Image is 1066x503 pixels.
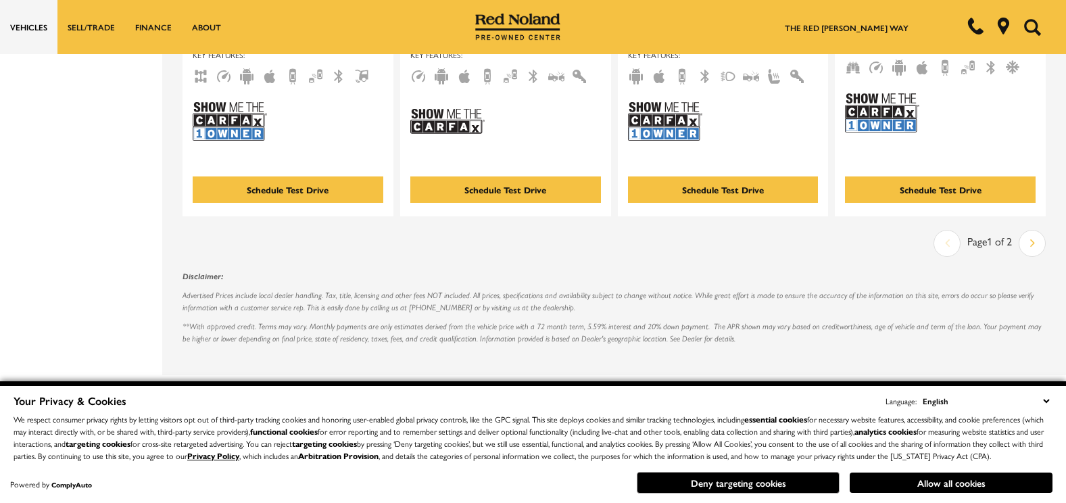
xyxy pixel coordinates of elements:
span: Hands-Free Liftgate [354,69,370,81]
strong: essential cookies [744,413,807,425]
span: Android Auto [628,69,644,81]
div: Schedule Test Drive - Used 2023 Land Rover Discovery HSE R-Dynamic With Navigation & 4WD [845,176,1036,203]
span: Bluetooth [697,69,713,81]
span: Bluetooth [983,60,999,72]
div: Schedule Test Drive [682,183,764,196]
strong: targeting cookies [292,437,357,450]
span: Key Features : [410,47,601,62]
a: The Red [PERSON_NAME] Way [785,22,908,34]
div: Page 1 of 2 [961,230,1019,257]
span: Backup Camera [285,69,301,81]
img: Show Me the CARFAX 1-Owner Badge [193,97,267,146]
span: Heated Seats [766,69,782,81]
span: Apple Car-Play [914,60,930,72]
div: Schedule Test Drive - Used 2022 Ram 1500 Laramie Longhorn With Navigation & 4WD [628,176,819,203]
span: AWD [193,69,209,81]
span: Adaptive Cruise Control [868,60,884,72]
div: Language: [886,397,917,405]
img: Show Me the CARFAX Badge [410,97,485,146]
span: Backup Camera [674,69,690,81]
strong: targeting cookies [66,437,130,450]
span: Bluetooth [331,69,347,81]
img: Show Me the CARFAX 1-Owner Badge [628,97,702,146]
span: Apple Car-Play [651,69,667,81]
span: Forward Collision Warning [743,69,759,81]
span: Fog Lights [720,69,736,81]
div: Powered by [10,480,92,489]
button: Open the search field [1019,1,1046,53]
div: Schedule Test Drive [464,183,546,196]
button: Deny targeting cookies [637,472,840,494]
div: Schedule Test Drive [900,183,982,196]
span: Blind Spot Monitor [960,60,976,72]
a: next page [1020,232,1045,255]
span: Android Auto [891,60,907,72]
img: Red Noland Pre-Owned [475,14,560,41]
strong: Arbitration Provision [298,450,379,462]
span: Third Row Seats [845,60,861,72]
a: Red Noland Pre-Owned [475,18,560,32]
div: Schedule Test Drive - Used 2022 Lexus RX 350 F Sport Handling With Navigation & AWD [193,176,383,203]
a: Privacy Policy [187,450,239,462]
strong: functional cookies [250,425,318,437]
strong: Disclaimer: [183,271,223,281]
span: Apple Car-Play [456,69,473,81]
strong: analytics cookies [854,425,917,437]
span: Interior Accents [571,69,587,81]
p: **With approved credit. Terms may vary. Monthly payments are only estimates derived from the vehi... [183,320,1046,345]
span: Backup Camera [479,69,495,81]
span: Backup Camera [937,60,953,72]
span: Adaptive Cruise Control [410,69,427,81]
span: Android Auto [433,69,450,81]
p: Advertised Prices include local dealer handling. Tax, title, licensing and other fees NOT include... [183,289,1046,314]
span: Bluetooth [525,69,541,81]
button: Allow all cookies [850,473,1052,493]
span: Key Features : [628,47,819,62]
div: Schedule Test Drive [247,183,329,196]
p: We respect consumer privacy rights by letting visitors opt out of third-party tracking cookies an... [14,413,1052,462]
div: Schedule Test Drive - Used 2023 Honda Civic Type R Base With Navigation [410,176,601,203]
span: Adaptive Cruise Control [216,69,232,81]
img: Show Me the CARFAX 1-Owner Badge [845,88,919,137]
span: Cooled Seats [1006,60,1022,72]
span: Blind Spot Monitor [502,69,518,81]
select: Language Select [919,393,1052,408]
span: Forward Collision Warning [548,69,564,81]
span: Your Privacy & Cookies [14,393,126,408]
span: Key Features : [193,47,383,62]
span: Android Auto [239,69,255,81]
span: Blind Spot Monitor [308,69,324,81]
span: Interior Accents [789,69,805,81]
span: Apple Car-Play [262,69,278,81]
a: ComplyAuto [51,480,92,489]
